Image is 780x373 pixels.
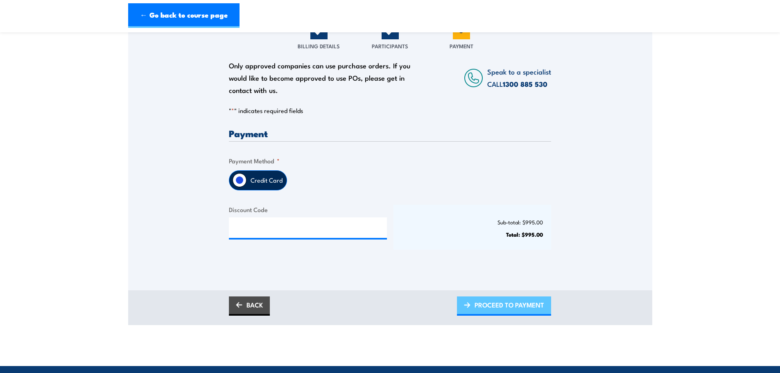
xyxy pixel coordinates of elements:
a: 1300 885 530 [503,79,547,89]
p: Sub-total: $995.00 [402,219,543,225]
span: Billing Details [298,42,340,50]
a: PROCEED TO PAYMENT [457,296,551,316]
span: Participants [372,42,408,50]
span: Speak to a specialist CALL [487,66,551,89]
h3: Payment [229,129,551,138]
strong: Total: $995.00 [506,230,543,238]
span: Payment [450,42,473,50]
label: Discount Code [229,205,387,214]
div: Only approved companies can use purchase orders. If you would like to become approved to use POs,... [229,59,415,96]
legend: Payment Method [229,156,280,165]
span: PROCEED TO PAYMENT [475,294,544,316]
label: Credit Card [246,171,287,190]
a: ← Go back to course page [128,3,240,28]
a: BACK [229,296,270,316]
p: " " indicates required fields [229,106,551,115]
